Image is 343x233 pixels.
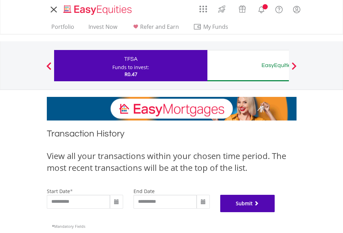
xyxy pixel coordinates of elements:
[47,97,297,120] img: EasyMortage Promotion Banner
[42,66,56,73] button: Previous
[140,23,179,31] span: Refer and Earn
[47,150,297,174] div: View all your transactions within your chosen time period. The most recent transactions will be a...
[216,3,228,15] img: thrive-v2.svg
[220,195,275,212] button: Submit
[199,5,207,13] img: grid-menu-icon.svg
[193,22,239,31] span: My Funds
[232,2,252,15] a: Vouchers
[86,23,120,34] a: Invest Now
[47,188,70,194] label: start date
[195,2,212,13] a: AppsGrid
[47,127,297,143] h1: Transaction History
[58,54,203,64] div: TFSA
[288,2,306,17] a: My Profile
[134,188,155,194] label: end date
[112,64,149,71] div: Funds to invest:
[252,2,270,16] a: Notifications
[52,224,85,229] span: Mandatory Fields
[49,23,77,34] a: Portfolio
[270,2,288,16] a: FAQ's and Support
[61,2,135,16] a: Home page
[62,4,135,16] img: EasyEquities_Logo.png
[125,71,137,77] span: R0.47
[287,66,301,73] button: Next
[237,3,248,15] img: vouchers-v2.svg
[129,23,182,34] a: Refer and Earn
